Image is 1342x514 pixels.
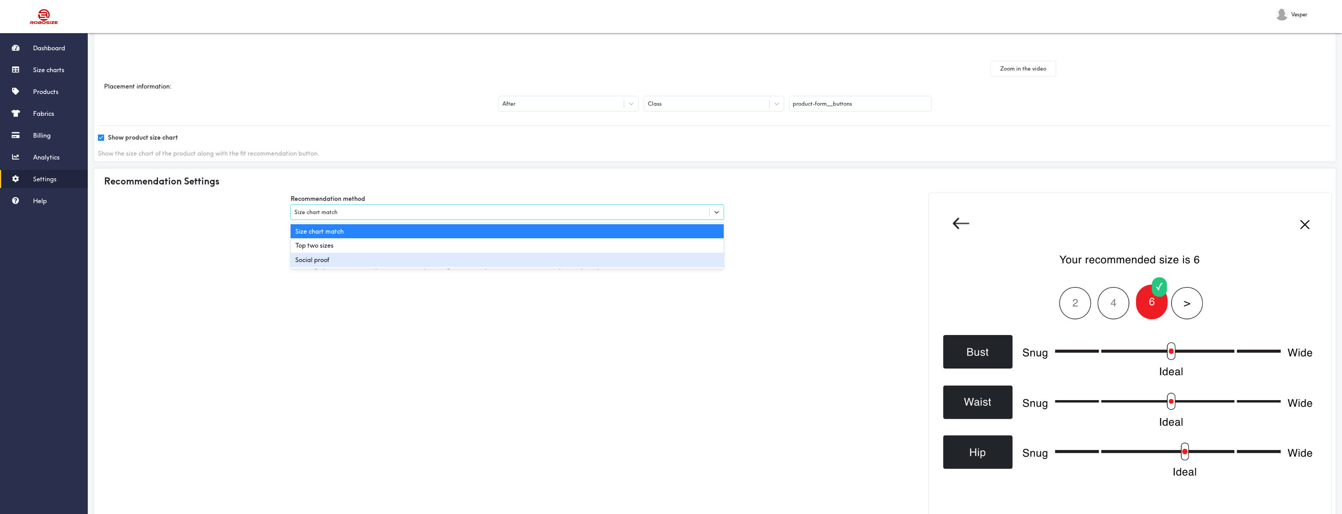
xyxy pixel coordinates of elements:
span: Fabrics [33,110,54,117]
label: Show product size chart [108,133,178,142]
div: Class [648,99,662,108]
span: Products [33,88,59,96]
input: Element class [790,96,931,111]
img: Robosize [15,6,73,27]
div: Domain Overview [30,46,70,51]
div: Show the size chart of the product along with the fit recommendation button. [98,149,1332,158]
span: Dashboard [33,44,65,52]
div: Size chart match [291,224,724,239]
span: Vesper [1291,10,1307,19]
div: Size chart match [295,208,337,216]
img: tab_keywords_by_traffic_grey.svg [78,45,84,51]
img: Vesper [1276,8,1288,21]
img: tab_domain_overview_orange.svg [21,45,27,51]
span: Size charts [33,66,64,74]
label: Recommendation method [291,193,724,205]
span: Settings [33,175,57,183]
img: website_grey.svg [12,20,19,27]
div: After [502,99,515,108]
span: Billing [33,131,51,139]
span: Help [33,197,47,205]
div: Placement information: [98,76,1332,97]
div: v 4.0.25 [22,12,38,19]
span: Analytics [33,153,60,161]
div: Keywords by Traffic [86,46,131,51]
div: Social proof [291,253,724,267]
div: Domain: [DOMAIN_NAME] [20,20,86,27]
button: Zoom in the video [991,61,1056,76]
div: Recommendation Settings [98,172,1332,190]
img: logo_orange.svg [12,12,19,19]
div: Top two sizes [291,238,724,253]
